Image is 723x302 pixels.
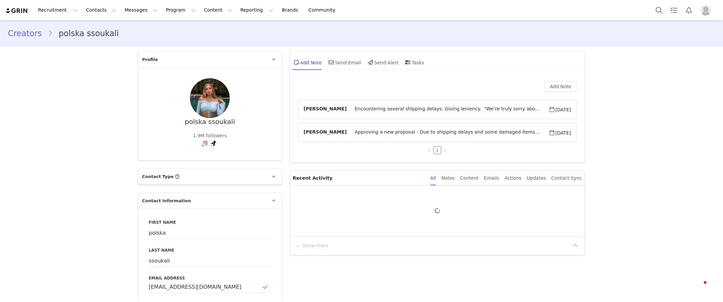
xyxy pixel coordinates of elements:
div: 1.9M followers [193,132,227,139]
i: icon: left [427,149,431,152]
li: 1 [433,146,441,154]
div: Send Email [327,54,361,70]
a: Brands [278,3,304,18]
div: Updates [527,171,546,186]
label: Last Name [149,247,271,253]
div: Add Note [292,54,322,70]
span: Contact Information [142,198,191,204]
button: Program [162,3,200,18]
span: Profile [142,56,158,63]
button: Add Note [545,81,577,92]
button: Recruitment [34,3,82,18]
li: Next Page [441,146,449,154]
span: Encountering several shipping delays. Giving leniency. "We’re truly sorry about the current situa... [347,105,549,113]
span: Approving a new proposal - Due to shipping delays and some damaged items upon delivery, we unfort... [347,129,549,137]
img: grin logo [5,8,29,14]
a: Community [305,3,342,18]
iframe: Intercom live chat [691,279,706,295]
img: instagram.svg [203,141,208,146]
span: [PERSON_NAME] [304,129,347,137]
div: Tasks [404,54,424,70]
div: Notes [441,171,454,186]
span: [DATE] [549,129,571,137]
a: Creators [8,28,48,39]
div: All [430,171,436,186]
div: Emails [484,171,499,186]
button: Search [652,3,666,18]
li: Previous Page [425,146,433,154]
input: Email Address [149,281,271,293]
a: Tasks [667,3,681,18]
label: Email Address [149,275,271,281]
button: Profile [696,5,718,16]
div: Send Alert [366,54,398,70]
button: Reporting [236,3,277,18]
p: Recent Activity [293,171,425,185]
span: Contact Type [142,173,174,180]
span: [DATE] [549,105,571,113]
span: [PERSON_NAME] [304,105,347,113]
img: eabad27b-3a8a-4cba-96ba-88b3ca32fd6f.jpg [190,78,230,118]
div: Actions [505,171,521,186]
img: placeholder-profile.jpg [700,5,711,16]
label: First Name [149,219,271,225]
div: Content [460,171,479,186]
a: 1 [434,147,441,154]
button: Contacts [82,3,120,18]
div: polska ssoukali [185,118,235,126]
button: Content [200,3,236,18]
div: Contact Sync [551,171,582,186]
button: Show more [294,240,329,251]
button: Notifications [682,3,696,18]
i: icon: right [443,149,447,152]
button: Messages [121,3,161,18]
